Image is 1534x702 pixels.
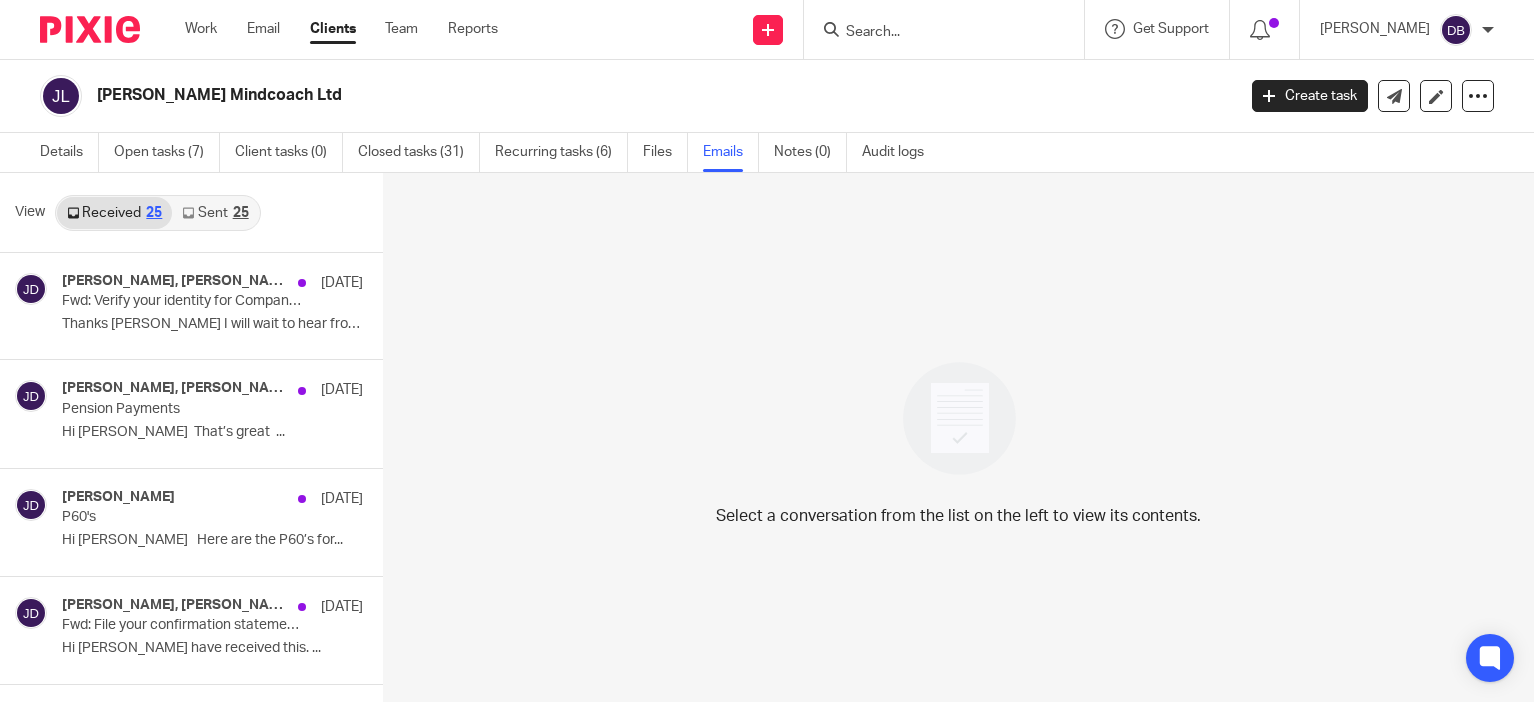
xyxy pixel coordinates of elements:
[62,401,303,418] p: Pension Payments
[114,133,220,172] a: Open tasks (7)
[233,206,249,220] div: 25
[62,489,175,506] h4: [PERSON_NAME]
[185,19,217,39] a: Work
[716,504,1201,528] p: Select a conversation from the list on the left to view its contents.
[15,202,45,223] span: View
[844,24,1024,42] input: Search
[40,75,82,117] img: svg%3E
[62,293,303,310] p: Fwd: Verify your identity for Companies House now
[774,133,847,172] a: Notes (0)
[247,19,280,39] a: Email
[62,640,363,657] p: Hi [PERSON_NAME] have received this. ...
[862,133,939,172] a: Audit logs
[890,350,1029,488] img: image
[97,85,998,106] h2: [PERSON_NAME] Mindcoach Ltd
[15,489,47,521] img: svg%3E
[62,532,363,549] p: Hi [PERSON_NAME] Here are the P60’s for...
[703,133,759,172] a: Emails
[1320,19,1430,39] p: [PERSON_NAME]
[321,489,363,509] p: [DATE]
[448,19,498,39] a: Reports
[62,597,288,614] h4: [PERSON_NAME], [PERSON_NAME]
[15,597,47,629] img: svg%3E
[321,597,363,617] p: [DATE]
[62,509,303,526] p: P60's
[62,424,363,441] p: Hi [PERSON_NAME] That’s great ...
[146,206,162,220] div: 25
[62,273,288,290] h4: [PERSON_NAME], [PERSON_NAME], [PERSON_NAME], [PERSON_NAME], [PERSON_NAME]
[15,380,47,412] img: svg%3E
[310,19,356,39] a: Clients
[15,273,47,305] img: svg%3E
[40,133,99,172] a: Details
[235,133,343,172] a: Client tasks (0)
[643,133,688,172] a: Files
[172,197,258,229] a: Sent25
[62,617,303,634] p: Fwd: File your confirmation statement now for [PERSON_NAME] MINDCOACH LTD 08980628
[40,16,140,43] img: Pixie
[495,133,628,172] a: Recurring tasks (6)
[1440,14,1472,46] img: svg%3E
[385,19,418,39] a: Team
[321,273,363,293] p: [DATE]
[1133,22,1209,36] span: Get Support
[62,380,288,397] h4: [PERSON_NAME], [PERSON_NAME]
[57,197,172,229] a: Received25
[321,380,363,400] p: [DATE]
[358,133,480,172] a: Closed tasks (31)
[1252,80,1368,112] a: Create task
[62,316,363,333] p: Thanks [PERSON_NAME] I will wait to hear from you...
